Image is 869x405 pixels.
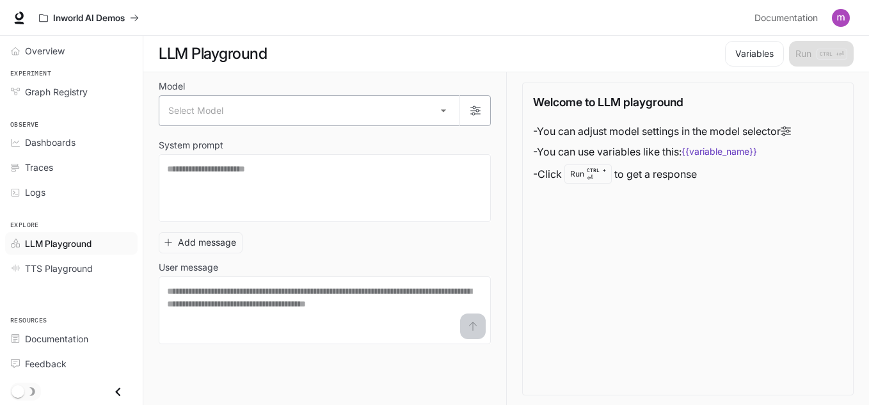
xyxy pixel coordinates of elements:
[104,379,132,405] button: Close drawer
[53,13,125,24] p: Inworld AI Demos
[25,136,76,149] span: Dashboards
[5,81,138,103] a: Graph Registry
[754,10,818,26] span: Documentation
[5,232,138,255] a: LLM Playground
[533,93,683,111] p: Welcome to LLM playground
[159,41,267,67] h1: LLM Playground
[159,141,223,150] p: System prompt
[5,328,138,350] a: Documentation
[168,104,223,117] span: Select Model
[25,186,45,199] span: Logs
[682,145,757,158] code: {{variable_name}}
[749,5,823,31] a: Documentation
[5,131,138,154] a: Dashboards
[25,357,67,370] span: Feedback
[832,9,850,27] img: User avatar
[12,384,24,398] span: Dark mode toggle
[564,164,612,184] div: Run
[159,263,218,272] p: User message
[25,85,88,99] span: Graph Registry
[5,257,138,280] a: TTS Playground
[533,162,791,186] li: - Click to get a response
[25,237,92,250] span: LLM Playground
[159,232,243,253] button: Add message
[828,5,854,31] button: User avatar
[533,121,791,141] li: - You can adjust model settings in the model selector
[33,5,145,31] button: All workspaces
[25,44,65,58] span: Overview
[725,41,784,67] button: Variables
[25,262,93,275] span: TTS Playground
[587,166,606,182] p: ⏎
[25,161,53,174] span: Traces
[533,141,791,162] li: - You can use variables like this:
[25,332,88,345] span: Documentation
[159,96,459,125] div: Select Model
[5,353,138,375] a: Feedback
[159,82,185,91] p: Model
[587,166,606,174] p: CTRL +
[5,181,138,203] a: Logs
[5,156,138,179] a: Traces
[5,40,138,62] a: Overview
